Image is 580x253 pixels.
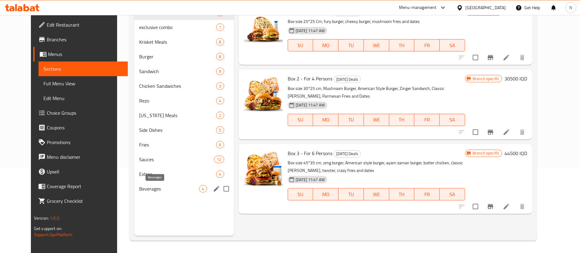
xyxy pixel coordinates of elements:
span: Grocery Checklist [47,197,123,205]
span: WE [366,115,387,124]
div: Rezo4 [134,93,234,108]
span: SA [442,115,463,124]
div: Rezo [139,97,216,104]
span: Select to update [469,51,482,64]
h6: 44500 IQD [504,149,527,158]
button: delete [515,125,530,140]
div: items [216,82,224,90]
div: Sandwich9 [134,64,234,79]
span: WE [366,190,387,199]
h6: 30500 IQD [504,74,527,83]
span: 12 [214,157,224,162]
span: TH [392,190,412,199]
span: 9 [216,69,224,74]
span: Branches [47,36,123,43]
button: Branch-specific-item [483,199,498,214]
span: Promotions [47,139,123,146]
a: Promotions [33,135,128,150]
div: Krisket Meals8 [134,35,234,49]
span: FR [417,115,437,124]
button: SU [288,114,313,126]
button: SA [440,114,465,126]
span: 4 [216,98,224,104]
span: [DATE] Deals [334,150,360,157]
span: Version: [34,214,49,222]
a: Choice Groups [33,106,128,120]
button: edit [212,184,221,193]
span: Fries [139,141,216,148]
span: Get support on: [34,225,62,233]
span: 1 [216,24,224,30]
div: items [214,156,224,163]
button: SU [288,188,313,200]
span: Choice Groups [47,109,123,117]
div: items [216,141,224,148]
div: Sauces [139,156,214,163]
a: Coupons [33,120,128,135]
span: FR [417,190,437,199]
span: Beverages [139,185,199,192]
span: Box 3 - For 6 Persons [288,149,332,158]
div: Side Dishes5 [134,123,234,137]
button: delete [515,50,530,65]
a: Upsell [33,164,128,179]
span: WE [366,41,387,50]
span: MO [316,41,336,50]
span: MO [316,115,336,124]
span: Edit Menu [43,95,123,102]
img: Box 1 - For 2 Persons [244,8,283,47]
span: SU [290,41,311,50]
button: WE [364,114,389,126]
div: Beverages4edit [134,181,234,196]
a: Full Menu View [39,76,128,91]
span: Burger [139,53,216,60]
button: Branch-specific-item [483,50,498,65]
span: Menu disclaimer [47,153,123,161]
div: Menu-management [399,4,437,11]
span: SA [442,190,463,199]
button: SA [440,188,465,200]
button: delete [515,199,530,214]
button: TU [338,114,364,126]
img: Box 3 - For 6 Persons [244,149,283,188]
h6: 19500 IQD [504,8,527,16]
div: items [216,38,224,46]
a: Menus [33,47,128,61]
button: FR [414,39,440,51]
button: FR [414,114,440,126]
span: Sections [43,65,123,73]
p: Box size 45*35 cm, omg burger, American style burger, ayam zaman burger, butter chicken, classic ... [288,159,465,174]
a: Sections [39,61,128,76]
nav: Menu sections [134,3,234,199]
span: 8 [216,39,224,45]
span: TH [392,41,412,50]
span: Box 2 - For 4 Persons [288,74,332,83]
button: FR [414,188,440,200]
button: WE [364,39,389,51]
span: Sandwich [139,68,216,75]
span: [DATE] Deals [334,76,360,83]
span: 4 [216,171,224,177]
span: 6 [216,142,224,148]
span: 3 [216,83,224,89]
span: TU [341,115,361,124]
div: Chicken Sandwiches3 [134,79,234,93]
span: TU [341,190,361,199]
span: Full Menu View [43,80,123,87]
div: [GEOGRAPHIC_DATA] [465,4,506,11]
div: items [216,126,224,134]
span: Coupons [47,124,123,131]
div: items [216,24,224,31]
a: Edit menu item [503,203,510,210]
span: Extras [139,170,216,178]
span: 5 [216,127,224,133]
a: Support.OpsPlatform [34,231,73,239]
div: Kentucky Meals [139,112,216,119]
button: MO [313,114,338,126]
div: items [199,185,207,192]
p: Box size 25*25 Cm, fury burger, cheesy burger, mushroom fries and dates [288,18,465,25]
div: Fries6 [134,137,234,152]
